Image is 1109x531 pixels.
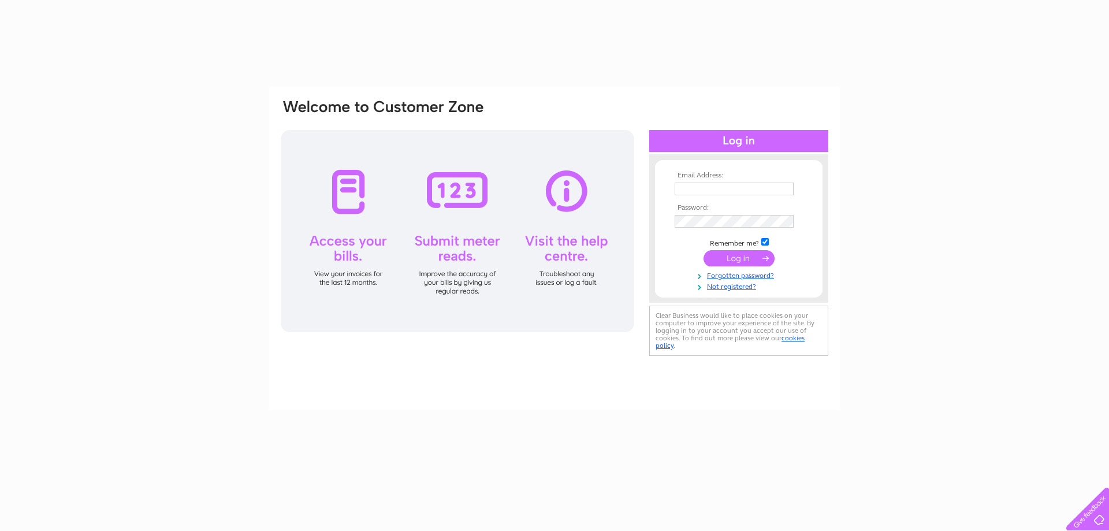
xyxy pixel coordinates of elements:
[656,334,805,350] a: cookies policy
[704,250,775,266] input: Submit
[649,306,828,356] div: Clear Business would like to place cookies on your computer to improve your experience of the sit...
[675,280,806,291] a: Not registered?
[672,236,806,248] td: Remember me?
[672,204,806,212] th: Password:
[675,269,806,280] a: Forgotten password?
[672,172,806,180] th: Email Address:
